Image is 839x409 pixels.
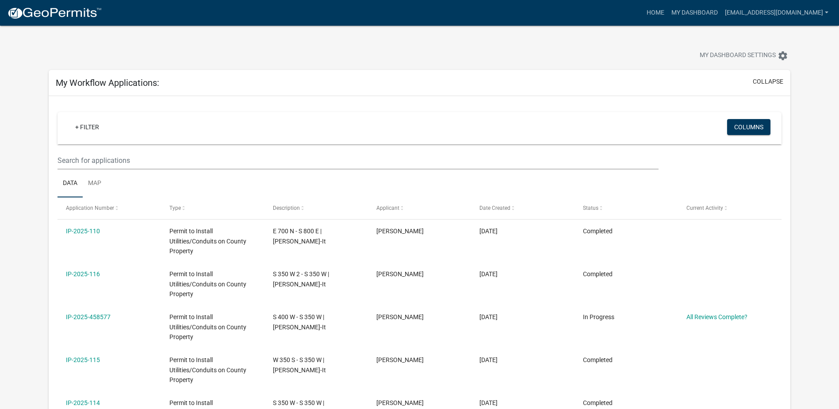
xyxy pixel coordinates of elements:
a: IP-2025-114 [66,399,100,406]
span: Justin Suhre [376,399,424,406]
a: IP-2025-115 [66,356,100,363]
button: collapse [753,77,783,86]
span: S 350 W 2 - S 350 W | Berry-It [273,270,329,288]
a: IP-2025-116 [66,270,100,278]
datatable-header-cell: Date Created [471,197,575,219]
span: Justin Suhre [376,356,424,363]
span: Justin Suhre [376,228,424,235]
datatable-header-cell: Status [575,197,678,219]
span: E 700 N - S 800 E | Berry-It [273,228,326,245]
span: Justin Suhre [376,313,424,320]
span: Status [583,205,598,211]
span: Description [273,205,300,211]
span: Permit to Install Utilities/Conduits on County Property [169,270,246,298]
a: All Reviews Complete? [686,313,747,320]
a: Home [643,4,668,21]
span: Completed [583,356,613,363]
a: Data [57,170,83,198]
span: 08/03/2025 [479,356,498,363]
span: Permit to Install Utilities/Conduits on County Property [169,313,246,341]
span: Type [169,205,181,211]
button: My Dashboard Settingssettings [693,47,795,64]
span: Applicant [376,205,399,211]
span: Completed [583,399,613,406]
datatable-header-cell: Applicant [368,197,471,219]
a: IP-2025-458577 [66,313,111,320]
span: Completed [583,270,613,278]
span: Date Created [479,205,510,211]
span: 08/06/2025 [479,228,498,235]
datatable-header-cell: Description [264,197,368,219]
a: Map [83,170,107,198]
span: Application Number [66,205,114,211]
button: Columns [727,119,770,135]
span: W 350 S - S 350 W | Berry-It [273,356,326,374]
span: 08/03/2025 [479,270,498,278]
a: My Dashboard [668,4,721,21]
span: 08/03/2025 [479,313,498,320]
span: Permit to Install Utilities/Conduits on County Property [169,356,246,384]
a: IP-2025-110 [66,228,100,235]
datatable-header-cell: Application Number [57,197,161,219]
span: Permit to Install Utilities/Conduits on County Property [169,228,246,255]
datatable-header-cell: Type [161,197,264,219]
datatable-header-cell: Current Activity [678,197,782,219]
input: Search for applications [57,151,659,170]
span: Justin Suhre [376,270,424,278]
a: + Filter [68,119,106,135]
span: My Dashboard Settings [700,50,776,61]
h5: My Workflow Applications: [56,77,159,88]
span: 08/03/2025 [479,399,498,406]
span: Completed [583,228,613,235]
span: S 400 W - S 350 W | Berry-It [273,313,326,331]
span: Current Activity [686,205,723,211]
i: settings [778,50,788,61]
span: In Progress [583,313,614,320]
a: [EMAIL_ADDRESS][DOMAIN_NAME] [721,4,832,21]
